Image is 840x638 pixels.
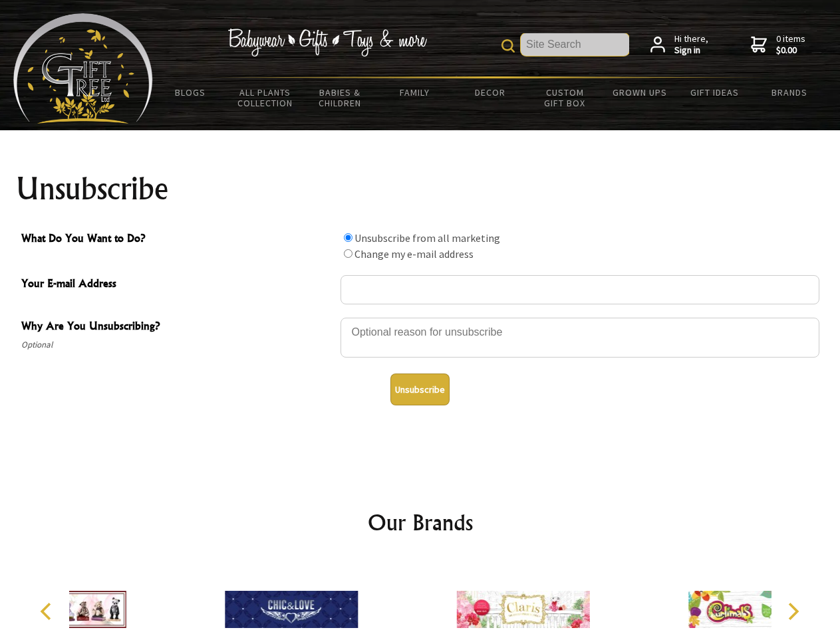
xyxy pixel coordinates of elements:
label: Unsubscribe from all marketing [354,231,500,245]
span: What Do You Want to Do? [21,230,334,249]
input: Your E-mail Address [341,275,819,304]
a: 0 items$0.00 [751,33,805,56]
input: Site Search [521,33,629,56]
strong: Sign in [674,45,708,56]
img: product search [501,39,515,53]
textarea: Why Are You Unsubscribing? [341,318,819,358]
button: Previous [33,597,63,626]
a: Decor [452,78,527,106]
a: Custom Gift Box [527,78,603,117]
button: Unsubscribe [390,373,450,405]
button: Next [778,597,807,626]
a: BLOGS [153,78,228,106]
a: All Plants Collection [228,78,303,117]
a: Babies & Children [303,78,378,117]
a: Hi there,Sign in [650,33,708,56]
input: What Do You Want to Do? [344,249,352,258]
a: Grown Ups [602,78,677,106]
span: Your E-mail Address [21,275,334,294]
span: Optional [21,337,334,353]
img: Babyware - Gifts - Toys and more... [13,13,153,124]
span: Why Are You Unsubscribing? [21,318,334,337]
a: Brands [752,78,827,106]
strong: $0.00 [776,45,805,56]
span: Hi there, [674,33,708,56]
input: What Do You Want to Do? [344,233,352,242]
a: Gift Ideas [677,78,752,106]
label: Change my e-mail address [354,247,474,261]
h1: Unsubscribe [16,173,825,205]
img: Babywear - Gifts - Toys & more [227,29,427,56]
h2: Our Brands [27,506,814,538]
span: 0 items [776,33,805,56]
a: Family [378,78,453,106]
